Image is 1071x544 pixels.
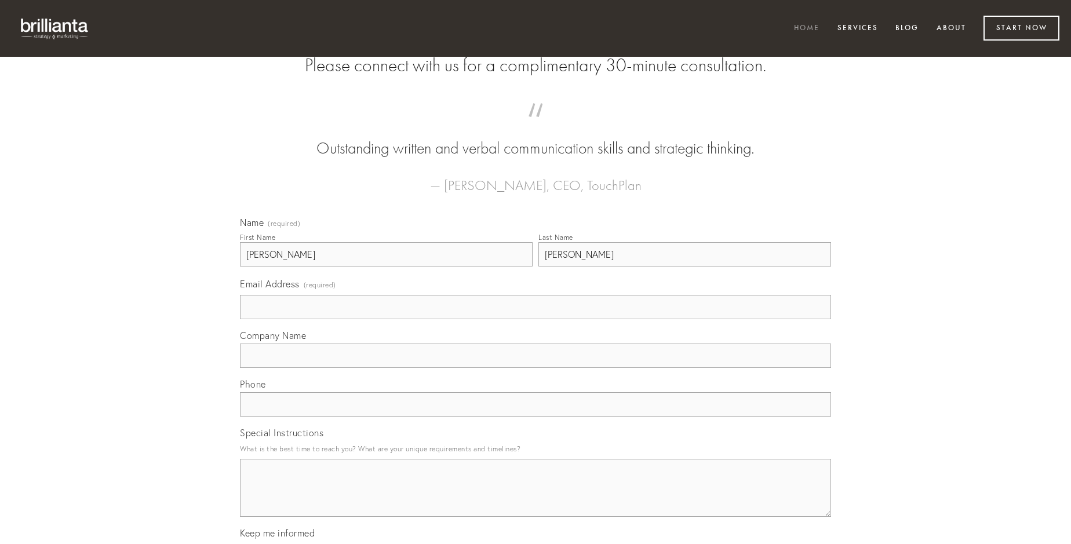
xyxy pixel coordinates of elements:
[240,527,315,539] span: Keep me informed
[304,277,336,293] span: (required)
[240,378,266,390] span: Phone
[538,233,573,242] div: Last Name
[240,427,323,439] span: Special Instructions
[240,278,300,290] span: Email Address
[929,19,974,38] a: About
[258,160,813,197] figcaption: — [PERSON_NAME], CEO, TouchPlan
[888,19,926,38] a: Blog
[830,19,886,38] a: Services
[258,115,813,160] blockquote: Outstanding written and verbal communication skills and strategic thinking.
[240,233,275,242] div: First Name
[786,19,827,38] a: Home
[240,330,306,341] span: Company Name
[240,217,264,228] span: Name
[258,115,813,137] span: “
[268,220,300,227] span: (required)
[12,12,99,45] img: brillianta - research, strategy, marketing
[240,54,831,76] h2: Please connect with us for a complimentary 30-minute consultation.
[983,16,1059,41] a: Start Now
[240,441,831,457] p: What is the best time to reach you? What are your unique requirements and timelines?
